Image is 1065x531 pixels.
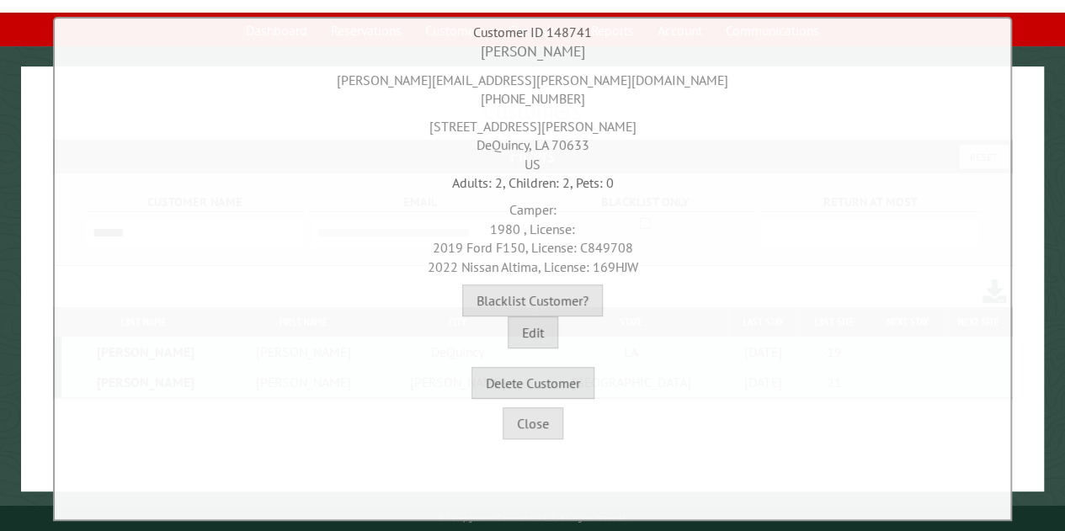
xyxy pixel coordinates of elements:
[498,14,578,46] a: Campsites
[321,14,412,46] a: Reservations
[415,14,495,46] a: Customers
[428,258,638,275] span: 2022 Nissan Altima, License: 169HJW
[716,14,829,46] a: Communications
[471,367,594,399] button: Delete Customer
[59,41,1006,62] div: [PERSON_NAME]
[462,284,603,316] button: Blacklist Customer?
[437,512,627,523] small: © Campground Commander LLC. All rights reserved.
[647,14,712,46] a: Account
[59,23,1006,41] div: Customer ID 148741
[508,316,558,348] button: Edit
[236,14,317,46] a: Dashboard
[59,173,1006,192] div: Adults: 2, Children: 2, Pets: 0
[59,62,1006,109] div: [PERSON_NAME][EMAIL_ADDRESS][PERSON_NAME][DOMAIN_NAME] [PHONE_NUMBER]
[59,109,1006,173] div: [STREET_ADDRESS][PERSON_NAME] DeQuincy, LA 70633 US
[490,220,575,237] span: 1980 , License:
[433,239,633,256] span: 2019 Ford F150, License: C849708
[581,14,644,46] a: Reports
[59,192,1006,276] div: Camper:
[503,407,563,439] button: Close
